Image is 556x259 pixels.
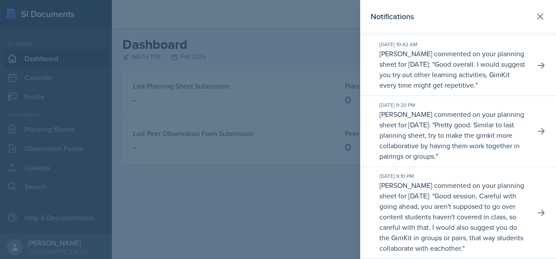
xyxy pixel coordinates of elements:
div: [DATE] 9:10 PM [379,172,528,180]
p: [PERSON_NAME] commented on your planning sheet for [DATE]: " " [379,48,528,90]
p: Good overall. I would suggest you try out other learning activities, GimKit every time might get ... [379,59,525,90]
h2: Notifications [371,10,414,23]
p: Pretty good. Similar to last planning sheet, try to make the gimkit more collaborative by having ... [379,120,520,161]
p: [PERSON_NAME] commented on your planning sheet for [DATE]: " " [379,109,528,161]
p: Good session. Careful with going ahead, you aren't supposed to go over content students haven't c... [379,191,523,253]
div: [DATE] 9:20 PM [379,101,528,109]
p: [PERSON_NAME] commented on your planning sheet for [DATE]: " " [379,180,528,253]
div: [DATE] 10:42 AM [379,41,528,48]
